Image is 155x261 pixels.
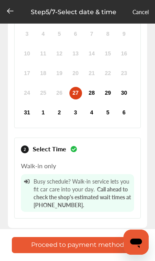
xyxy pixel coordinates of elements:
[118,107,131,119] div: Choose Saturday, September 6th, 2025
[21,87,34,99] div: Not available Sunday, August 24th, 2025
[19,7,132,121] div: month 2025-08
[69,28,82,40] div: Not available Wednesday, August 6th, 2025
[12,237,143,253] button: Proceed to payment method
[21,145,29,153] div: 2
[102,28,114,40] div: Not available Friday, August 8th, 2025
[37,107,50,119] div: Choose Monday, September 1st, 2025
[86,48,98,60] div: Not available Thursday, August 14th, 2025
[21,67,34,80] div: Not available Sunday, August 17th, 2025
[102,48,114,60] div: Not available Friday, August 15th, 2025
[118,48,131,60] div: Not available Saturday, August 16th, 2025
[21,174,134,212] div: Busy schedule? Walk-in service lets you fit car care into your day.
[69,67,82,80] div: Not available Wednesday, August 20th, 2025
[37,28,50,40] div: Not available Monday, August 4th, 2025
[53,28,66,40] div: Not available Tuesday, August 5th, 2025
[21,144,134,153] div: Select Time
[118,67,131,80] div: Not available Saturday, August 23rd, 2025
[133,8,149,16] a: Cancel
[69,87,82,99] div: Choose Wednesday, August 27th, 2025
[102,107,114,119] div: Choose Friday, September 5th, 2025
[53,67,66,80] div: Not available Tuesday, August 19th, 2025
[31,8,116,16] p: Step 5 / 7 - Select date & time
[69,48,82,60] div: Not available Wednesday, August 13th, 2025
[37,87,50,99] div: Not available Monday, August 25th, 2025
[21,48,34,60] div: Not available Sunday, August 10th, 2025
[86,87,98,99] div: Choose Thursday, August 28th, 2025
[102,67,114,80] div: Not available Friday, August 22nd, 2025
[118,28,131,40] div: Not available Saturday, August 9th, 2025
[21,107,34,119] div: Choose Sunday, August 31st, 2025
[69,107,82,119] div: Choose Wednesday, September 3rd, 2025
[53,107,66,119] div: Choose Tuesday, September 2nd, 2025
[86,107,98,119] div: Choose Thursday, September 4th, 2025
[37,48,50,60] div: Not available Monday, August 11th, 2025
[86,28,98,40] div: Not available Thursday, August 7th, 2025
[118,87,131,99] div: Choose Saturday, August 30th, 2025
[37,67,50,80] div: Not available Monday, August 18th, 2025
[86,67,98,80] div: Not available Thursday, August 21st, 2025
[53,87,66,99] div: Not available Tuesday, August 26th, 2025
[123,230,149,255] iframe: Button to launch messaging window
[53,48,66,60] div: Not available Tuesday, August 12th, 2025
[102,87,114,99] div: Choose Friday, August 29th, 2025
[21,28,34,40] div: Not available Sunday, August 3rd, 2025
[21,157,134,212] div: Walk-in only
